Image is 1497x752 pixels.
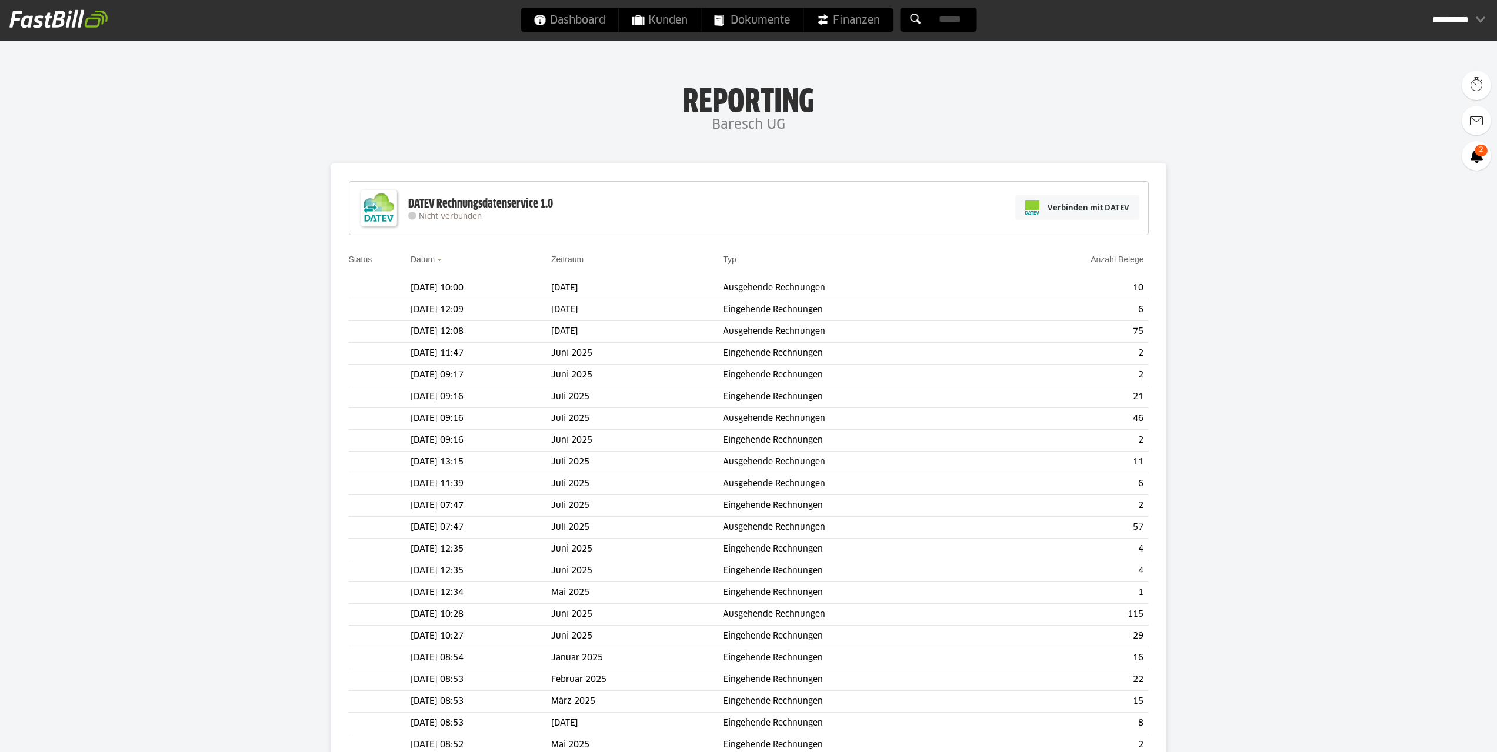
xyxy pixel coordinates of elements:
td: Juli 2025 [551,408,723,430]
td: März 2025 [551,691,723,713]
td: Juli 2025 [551,517,723,539]
span: Nicht verbunden [419,213,482,220]
td: Juni 2025 [551,560,723,582]
td: [DATE] 09:16 [411,430,551,452]
td: Ausgehende Rechnungen [723,517,995,539]
td: [DATE] 09:16 [411,386,551,408]
td: 46 [995,408,1148,430]
span: Verbinden mit DATEV [1048,202,1129,213]
td: Ausgehende Rechnungen [723,408,995,430]
td: Juli 2025 [551,452,723,473]
td: Juli 2025 [551,386,723,408]
td: 21 [995,386,1148,408]
a: Zeitraum [551,255,584,264]
td: Juni 2025 [551,343,723,365]
td: 22 [995,669,1148,691]
a: Finanzen [803,8,893,32]
td: 16 [995,647,1148,669]
td: [DATE] 12:09 [411,299,551,321]
td: Eingehende Rechnungen [723,713,995,734]
td: 4 [995,560,1148,582]
img: pi-datev-logo-farbig-24.svg [1025,200,1039,215]
td: Juni 2025 [551,626,723,647]
td: Ausgehende Rechnungen [723,452,995,473]
td: [DATE] 08:53 [411,691,551,713]
td: Juni 2025 [551,604,723,626]
td: [DATE] 08:54 [411,647,551,669]
span: 2 [1475,145,1488,156]
td: [DATE] 12:35 [411,539,551,560]
td: 11 [995,452,1148,473]
td: 6 [995,473,1148,495]
img: fastbill_logo_white.png [9,9,108,28]
td: Eingehende Rechnungen [723,669,995,691]
td: [DATE] [551,321,723,343]
td: 2 [995,365,1148,386]
td: [DATE] 11:47 [411,343,551,365]
td: 8 [995,713,1148,734]
a: 2 [1462,141,1491,171]
td: [DATE] 11:39 [411,473,551,495]
td: Ausgehende Rechnungen [723,321,995,343]
td: Eingehende Rechnungen [723,626,995,647]
td: 15 [995,691,1148,713]
td: Mai 2025 [551,582,723,604]
td: Juli 2025 [551,495,723,517]
td: [DATE] 12:34 [411,582,551,604]
td: Juni 2025 [551,365,723,386]
span: Dashboard [534,8,605,32]
td: 2 [995,495,1148,517]
td: [DATE] [551,713,723,734]
td: Eingehende Rechnungen [723,582,995,604]
a: Anzahl Belege [1091,255,1143,264]
td: Eingehende Rechnungen [723,539,995,560]
td: Februar 2025 [551,669,723,691]
td: Ausgehende Rechnungen [723,278,995,299]
td: [DATE] 10:28 [411,604,551,626]
td: 2 [995,430,1148,452]
a: Dokumente [701,8,803,32]
td: Eingehende Rechnungen [723,495,995,517]
td: Juni 2025 [551,539,723,560]
div: DATEV Rechnungsdatenservice 1.0 [408,196,553,212]
iframe: Öffnet ein Widget, in dem Sie weitere Informationen finden [1406,717,1485,746]
td: [DATE] [551,299,723,321]
a: Dashboard [521,8,618,32]
a: Verbinden mit DATEV [1015,195,1139,220]
span: Finanzen [816,8,880,32]
span: Kunden [632,8,688,32]
td: Ausgehende Rechnungen [723,473,995,495]
td: Eingehende Rechnungen [723,691,995,713]
td: Juli 2025 [551,473,723,495]
td: Juni 2025 [551,430,723,452]
td: Eingehende Rechnungen [723,647,995,669]
td: 115 [995,604,1148,626]
td: [DATE] 12:08 [411,321,551,343]
td: [DATE] 08:53 [411,669,551,691]
td: [DATE] 10:27 [411,626,551,647]
td: Eingehende Rechnungen [723,430,995,452]
td: [DATE] 12:35 [411,560,551,582]
td: 4 [995,539,1148,560]
img: sort_desc.gif [437,259,445,261]
td: Eingehende Rechnungen [723,343,995,365]
td: [DATE] 10:00 [411,278,551,299]
td: 2 [995,343,1148,365]
td: Eingehende Rechnungen [723,299,995,321]
td: Eingehende Rechnungen [723,365,995,386]
td: Januar 2025 [551,647,723,669]
td: [DATE] 09:16 [411,408,551,430]
span: Dokumente [714,8,790,32]
td: 6 [995,299,1148,321]
h1: Reporting [118,83,1379,113]
td: [DATE] 07:47 [411,517,551,539]
img: DATEV-Datenservice Logo [355,185,402,232]
td: [DATE] 07:47 [411,495,551,517]
td: 29 [995,626,1148,647]
td: 1 [995,582,1148,604]
td: 75 [995,321,1148,343]
a: Typ [723,255,736,264]
td: [DATE] 09:17 [411,365,551,386]
td: [DATE] [551,278,723,299]
td: 57 [995,517,1148,539]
